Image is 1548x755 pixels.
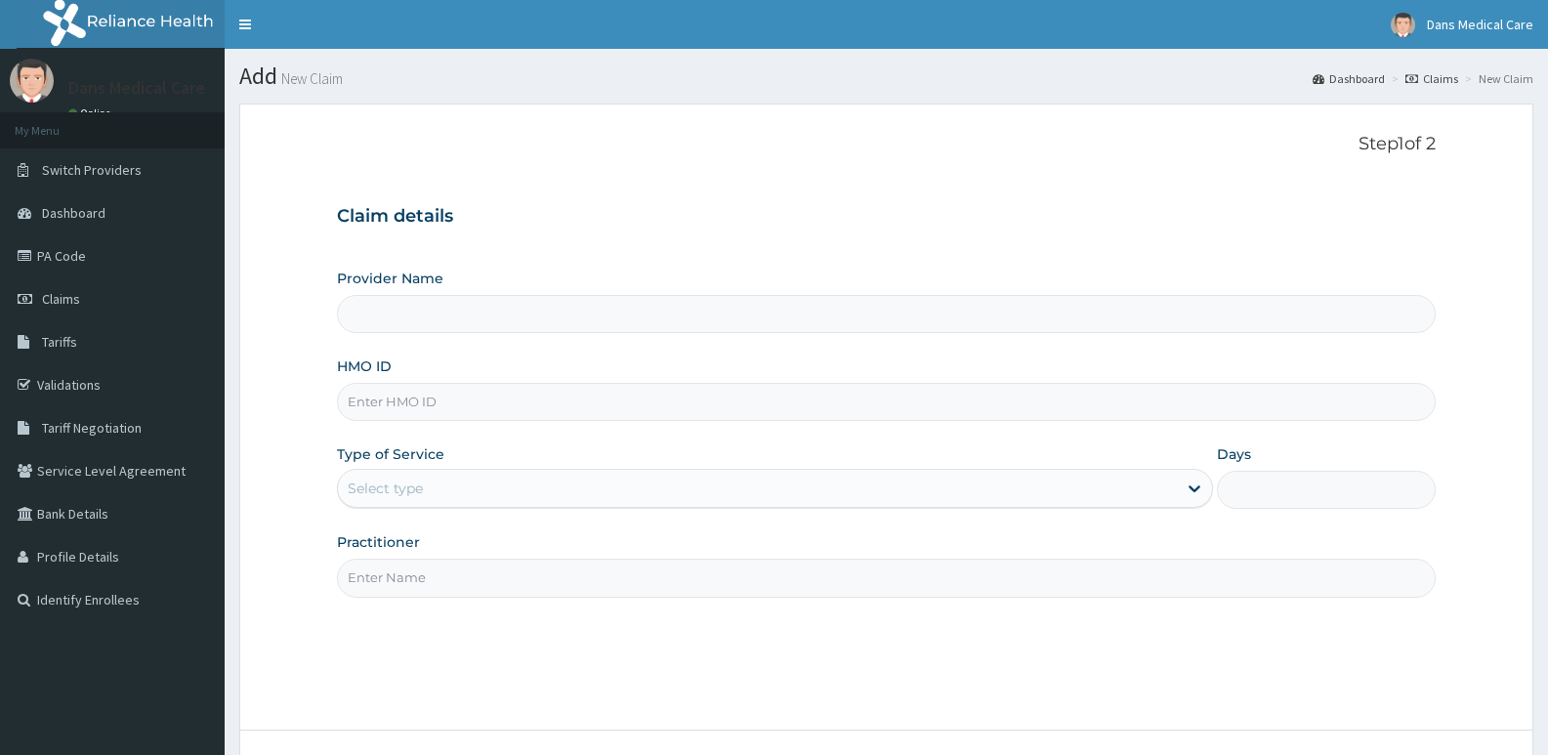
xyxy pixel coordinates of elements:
[42,419,142,437] span: Tariff Negotiation
[337,357,392,376] label: HMO ID
[337,559,1436,597] input: Enter Name
[1405,70,1458,87] a: Claims
[337,269,443,288] label: Provider Name
[337,532,420,552] label: Practitioner
[1391,13,1415,37] img: User Image
[68,79,205,97] p: Dans Medical Care
[42,290,80,308] span: Claims
[42,333,77,351] span: Tariffs
[337,383,1436,421] input: Enter HMO ID
[348,479,423,498] div: Select type
[1217,444,1251,464] label: Days
[337,444,444,464] label: Type of Service
[68,106,115,120] a: Online
[10,59,54,103] img: User Image
[42,161,142,179] span: Switch Providers
[1460,70,1533,87] li: New Claim
[42,204,105,222] span: Dashboard
[239,63,1533,89] h1: Add
[337,206,1436,228] h3: Claim details
[1313,70,1385,87] a: Dashboard
[277,71,343,86] small: New Claim
[1427,16,1533,33] span: Dans Medical Care
[337,134,1436,155] p: Step 1 of 2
